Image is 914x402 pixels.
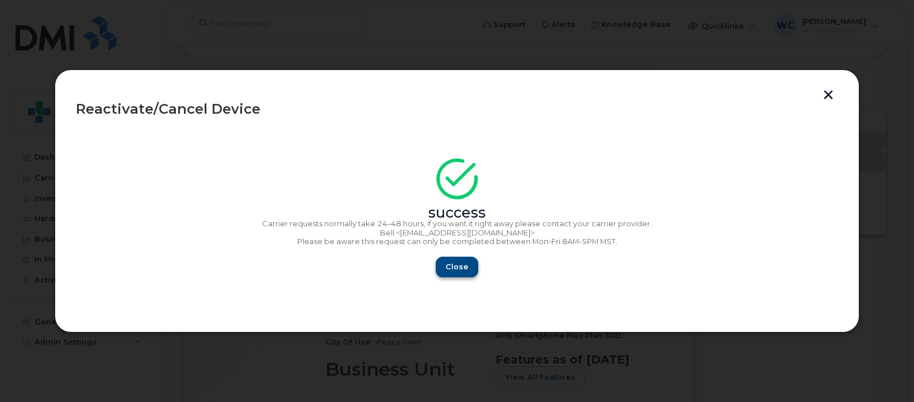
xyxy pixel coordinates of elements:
p: Bell <[EMAIL_ADDRESS][DOMAIN_NAME]> [76,229,838,238]
span: Close [446,261,468,272]
button: Close [436,257,478,277]
p: Please be aware this request can only be completed between Mon-Fri 8AM-5PM MST. [76,237,838,246]
div: success [76,208,838,218]
div: Reactivate/Cancel Device [76,102,838,116]
p: Carrier requests normally take 24–48 hours, if you want it right away please contact your carrier... [76,219,838,229]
